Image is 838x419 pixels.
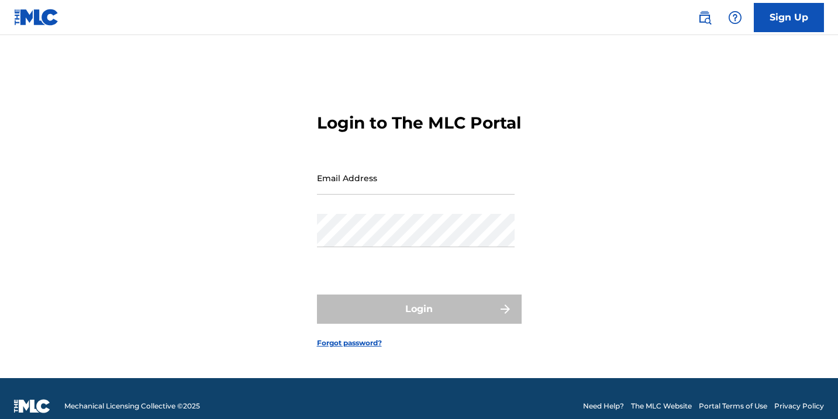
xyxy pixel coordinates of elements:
[699,401,767,411] a: Portal Terms of Use
[728,11,742,25] img: help
[583,401,624,411] a: Need Help?
[754,3,824,32] a: Sign Up
[317,113,521,133] h3: Login to The MLC Portal
[14,399,50,413] img: logo
[723,6,747,29] div: Help
[698,11,712,25] img: search
[631,401,692,411] a: The MLC Website
[64,401,200,411] span: Mechanical Licensing Collective © 2025
[14,9,59,26] img: MLC Logo
[774,401,824,411] a: Privacy Policy
[317,338,382,348] a: Forgot password?
[693,6,716,29] a: Public Search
